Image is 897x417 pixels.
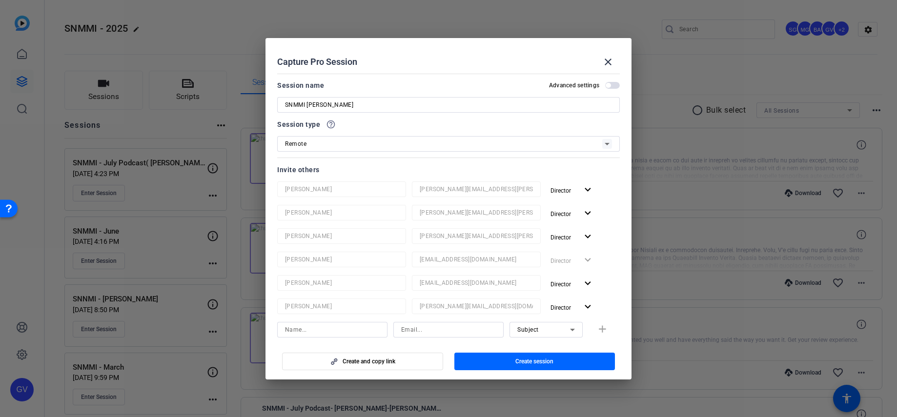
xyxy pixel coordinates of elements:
[277,119,320,130] span: Session type
[547,275,598,293] button: Director
[550,211,571,218] span: Director
[285,183,398,195] input: Name...
[285,300,398,312] input: Name...
[285,207,398,218] input: Name...
[285,277,398,289] input: Name...
[420,277,533,289] input: Email...
[282,353,443,370] button: Create and copy link
[582,278,594,290] mat-icon: expand_more
[343,357,395,365] span: Create and copy link
[550,281,571,288] span: Director
[326,119,336,129] mat-icon: help_outline
[420,230,533,242] input: Email...
[602,56,614,68] mat-icon: close
[277,164,620,176] div: Invite others
[547,298,598,316] button: Director
[454,353,615,370] button: Create session
[420,300,533,312] input: Email...
[285,230,398,242] input: Name...
[515,357,553,365] span: Create session
[550,234,571,241] span: Director
[285,324,380,336] input: Name...
[517,326,539,333] span: Subject
[285,140,306,147] span: Remote
[550,187,571,194] span: Director
[582,231,594,243] mat-icon: expand_more
[285,254,398,265] input: Name...
[582,184,594,196] mat-icon: expand_more
[277,50,620,74] div: Capture Pro Session
[401,324,496,336] input: Email...
[547,228,598,246] button: Director
[582,207,594,219] mat-icon: expand_more
[549,81,599,89] h2: Advanced settings
[550,304,571,311] span: Director
[420,207,533,218] input: Email...
[547,205,598,222] button: Director
[277,79,324,91] div: Session name
[547,181,598,199] button: Director
[582,301,594,313] mat-icon: expand_more
[420,254,533,265] input: Email...
[285,99,612,111] input: Enter Session Name
[420,183,533,195] input: Email...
